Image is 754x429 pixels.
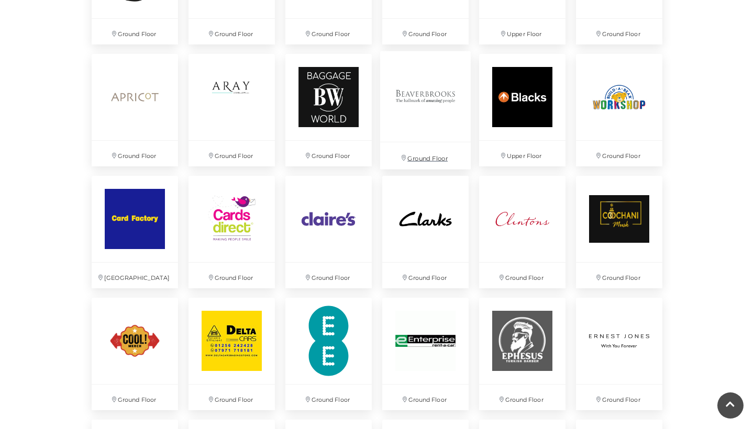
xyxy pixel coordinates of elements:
[86,49,183,172] a: Ground Floor
[571,49,668,172] a: Ground Floor
[377,171,474,293] a: Ground Floor
[382,19,469,44] p: Ground Floor
[474,171,571,293] a: Ground Floor
[474,292,571,415] a: Ground Floor
[576,141,662,166] p: Ground Floor
[571,171,668,293] a: Ground Floor
[188,19,275,44] p: Ground Floor
[479,141,565,166] p: Upper Floor
[183,49,280,172] a: Ground Floor
[92,385,178,410] p: Ground Floor
[374,46,476,175] a: Ground Floor
[280,49,377,172] a: Ground Floor
[382,263,469,288] p: Ground Floor
[86,292,183,415] a: Ground Floor
[92,19,178,44] p: Ground Floor
[382,385,469,410] p: Ground Floor
[280,171,377,293] a: Ground Floor
[285,385,372,410] p: Ground Floor
[479,263,565,288] p: Ground Floor
[188,141,275,166] p: Ground Floor
[92,141,178,166] p: Ground Floor
[280,292,377,415] a: Ground Floor
[183,292,280,415] a: Ground Floor
[479,385,565,410] p: Ground Floor
[576,19,662,44] p: Ground Floor
[474,49,571,172] a: Upper Floor
[576,263,662,288] p: Ground Floor
[571,292,668,415] a: Ground Floor
[86,171,183,293] a: [GEOGRAPHIC_DATA]
[285,19,372,44] p: Ground Floor
[183,171,280,293] a: Ground Floor
[377,292,474,415] a: Ground Floor
[285,263,372,288] p: Ground Floor
[188,263,275,288] p: Ground Floor
[479,19,565,44] p: Upper Floor
[92,263,178,288] p: [GEOGRAPHIC_DATA]
[188,385,275,410] p: Ground Floor
[380,142,471,169] p: Ground Floor
[576,385,662,410] p: Ground Floor
[285,141,372,166] p: Ground Floor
